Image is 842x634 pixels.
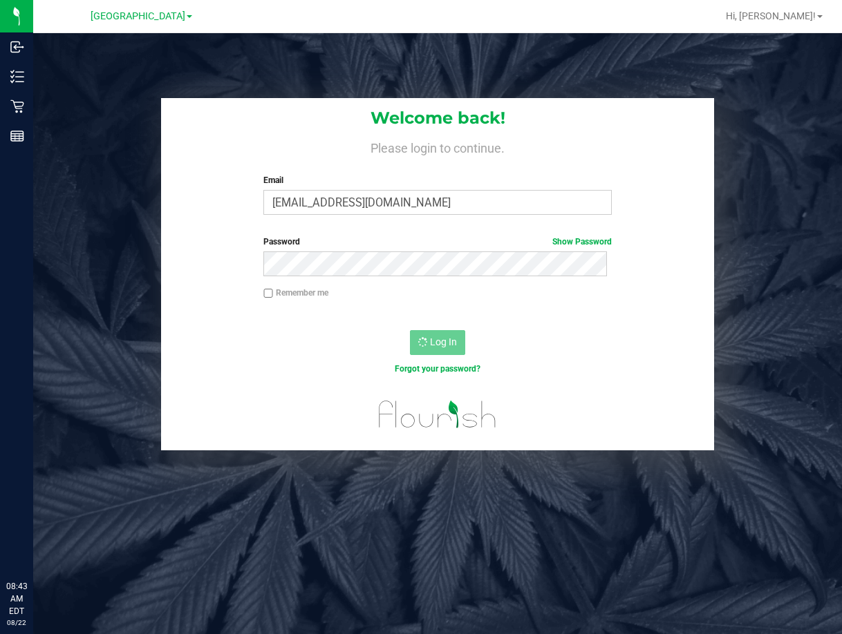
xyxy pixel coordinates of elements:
h4: Please login to continue. [161,138,714,155]
a: Show Password [552,237,612,247]
img: flourish_logo.svg [368,390,507,439]
inline-svg: Reports [10,129,24,143]
p: 08/22 [6,617,27,628]
a: Forgot your password? [395,364,480,374]
inline-svg: Inbound [10,40,24,54]
inline-svg: Retail [10,99,24,113]
inline-svg: Inventory [10,70,24,84]
p: 08:43 AM EDT [6,580,27,617]
h1: Welcome back! [161,109,714,127]
span: Hi, [PERSON_NAME]! [726,10,816,21]
button: Log In [410,330,465,355]
label: Remember me [263,287,328,299]
span: Log In [430,336,457,347]
span: [GEOGRAPHIC_DATA] [91,10,185,22]
input: Remember me [263,289,273,298]
span: Password [263,237,300,247]
label: Email [263,174,611,186]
